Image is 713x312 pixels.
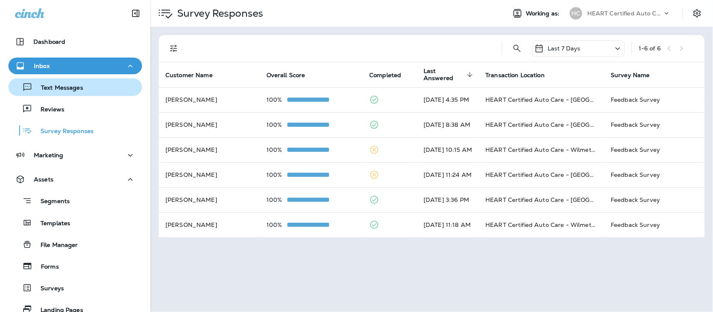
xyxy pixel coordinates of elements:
p: Segments [32,198,70,206]
td: HEART Certified Auto Care - [GEOGRAPHIC_DATA] [479,112,604,137]
span: Last Answered [424,68,464,82]
td: HEART Certified Auto Care - Wilmette [479,212,604,237]
button: Settings [690,6,705,21]
button: Forms [8,257,142,275]
td: [DATE] 11:24 AM [417,162,479,187]
button: Inbox [8,58,142,74]
td: [PERSON_NAME] [159,162,260,187]
button: Filters [165,40,182,57]
span: Transaction Location [485,72,545,79]
button: Assets [8,171,142,188]
p: Reviews [32,106,64,114]
p: Surveys [32,285,64,293]
button: Text Messages [8,78,142,96]
td: Feedback Survey [604,162,705,187]
button: Collapse Sidebar [124,5,147,22]
td: [PERSON_NAME] [159,137,260,162]
button: File Manager [8,236,142,253]
p: 100% [266,121,287,128]
span: Last Answered [424,68,475,82]
p: Dashboard [33,38,65,45]
td: [PERSON_NAME] [159,87,260,112]
p: Marketing [34,152,63,159]
td: HEART Certified Auto Care - [GEOGRAPHIC_DATA] [479,87,604,112]
td: HEART Certified Auto Care - [GEOGRAPHIC_DATA] [479,187,604,212]
td: [DATE] 4:35 PM [417,87,479,112]
span: Completed [369,72,401,79]
span: Overall Score [266,72,305,79]
span: Working as: [526,10,561,17]
td: HEART Certified Auto Care - [GEOGRAPHIC_DATA] [479,162,604,187]
p: 100% [266,221,287,228]
p: Survey Responses [32,128,94,136]
p: Forms [33,263,59,271]
td: [PERSON_NAME] [159,112,260,137]
p: 100% [266,171,287,178]
p: 100% [266,146,287,153]
td: HEART Certified Auto Care - Wilmette [479,137,604,162]
p: HEART Certified Auto Care [587,10,662,17]
button: Templates [8,214,142,231]
p: Last 7 Days [548,45,581,52]
td: Feedback Survey [604,212,705,237]
p: Inbox [34,63,50,69]
td: [PERSON_NAME] [159,212,260,237]
p: Templates [32,220,70,228]
td: [DATE] 3:36 PM [417,187,479,212]
p: Survey Responses [174,7,263,20]
button: Reviews [8,100,142,118]
td: Feedback Survey [604,87,705,112]
p: Text Messages [33,84,83,92]
p: 100% [266,196,287,203]
td: Feedback Survey [604,112,705,137]
button: Search Survey Responses [509,40,525,57]
button: Marketing [8,147,142,164]
td: [DATE] 10:15 AM [417,137,479,162]
button: Dashboard [8,33,142,50]
td: Feedback Survey [604,137,705,162]
span: Survey Name [611,71,661,79]
span: Survey Name [611,72,650,79]
p: 100% [266,96,287,103]
p: File Manager [32,242,78,249]
td: [PERSON_NAME] [159,187,260,212]
span: Customer Name [165,71,223,79]
button: Segments [8,192,142,210]
span: Customer Name [165,72,213,79]
span: Overall Score [266,71,316,79]
span: Transaction Location [485,71,556,79]
td: [DATE] 8:38 AM [417,112,479,137]
td: [DATE] 11:18 AM [417,212,479,237]
div: 1 - 6 of 6 [639,45,661,52]
button: Surveys [8,279,142,297]
span: Completed [369,71,412,79]
div: HC [570,7,582,20]
p: Assets [34,176,53,183]
td: Feedback Survey [604,187,705,212]
button: Survey Responses [8,122,142,139]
